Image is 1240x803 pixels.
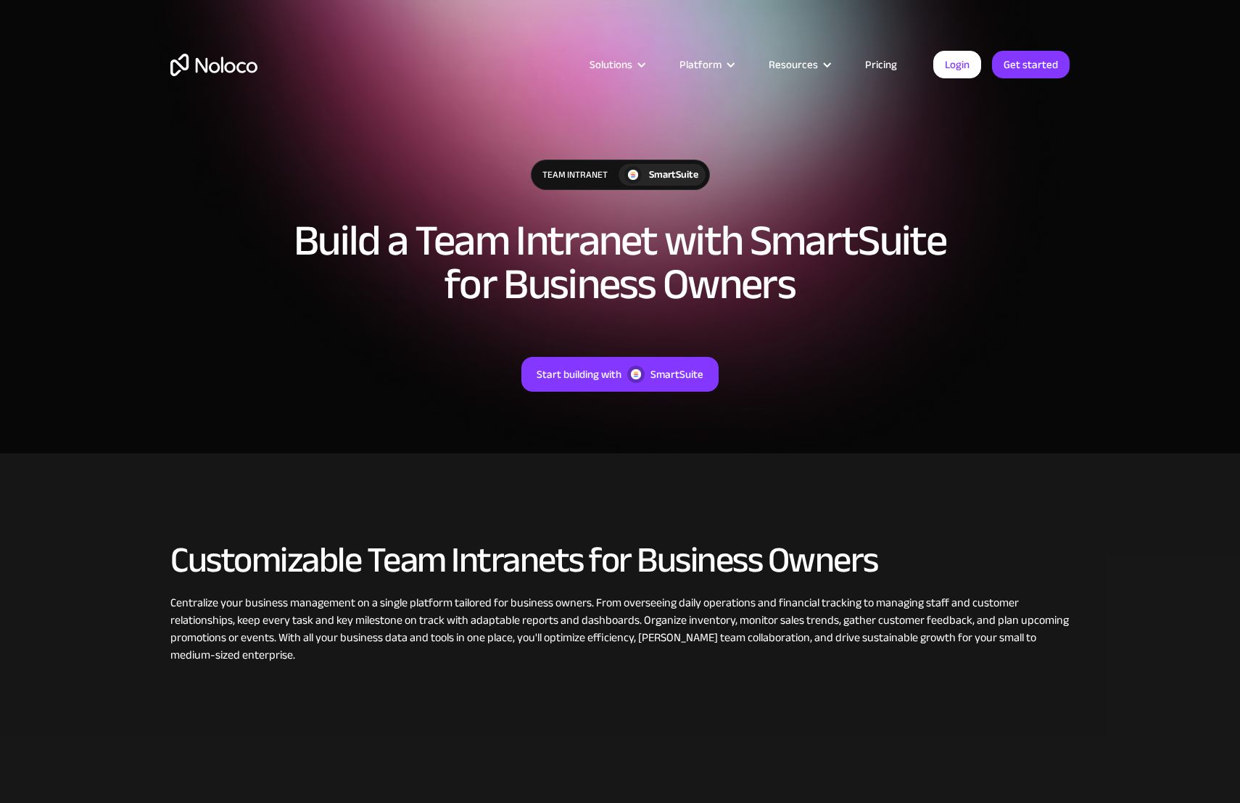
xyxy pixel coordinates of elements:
[992,51,1070,78] a: Get started
[933,51,981,78] a: Login
[769,55,818,74] div: Resources
[170,594,1070,664] div: Centralize your business management on a single platform tailored for business owners. From overs...
[661,55,751,74] div: Platform
[679,55,722,74] div: Platform
[170,54,257,76] a: home
[847,55,915,74] a: Pricing
[521,357,719,392] a: Start building withSmartSuite
[590,55,632,74] div: Solutions
[170,540,1070,580] h2: Customizable Team Intranets for Business Owners
[650,365,703,384] div: SmartSuite
[537,365,621,384] div: Start building with
[294,219,946,306] h1: Build a Team Intranet with SmartSuite for Business Owners
[571,55,661,74] div: Solutions
[751,55,847,74] div: Resources
[532,160,619,189] div: Team Intranet
[649,167,698,183] div: SmartSuite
